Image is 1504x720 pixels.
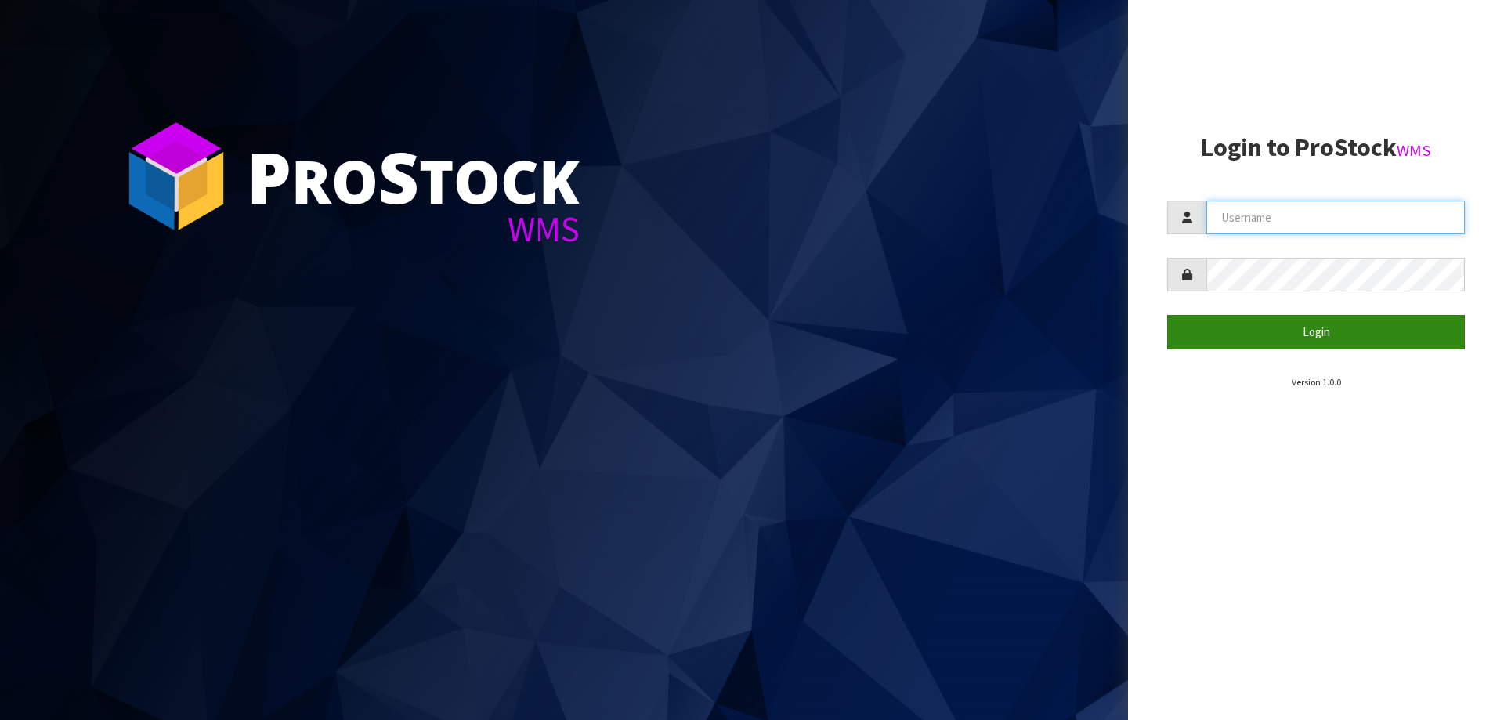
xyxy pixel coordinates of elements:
small: WMS [1397,140,1431,161]
img: ProStock Cube [117,118,235,235]
div: WMS [247,212,580,247]
span: S [378,128,419,224]
input: Username [1206,201,1465,234]
button: Login [1167,315,1465,349]
small: Version 1.0.0 [1292,376,1341,388]
h2: Login to ProStock [1167,134,1465,161]
div: ro tock [247,141,580,212]
span: P [247,128,291,224]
